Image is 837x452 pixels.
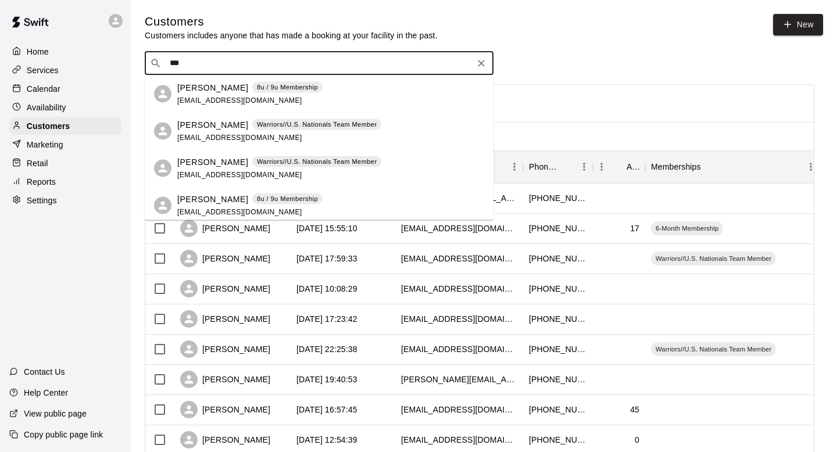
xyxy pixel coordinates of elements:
div: +15738645114 [529,343,587,355]
div: [PERSON_NAME] [180,340,270,358]
div: aricbremer@gmail.com [401,313,517,325]
div: annegregstonnichols@gmail.com [401,343,517,355]
p: Settings [27,195,57,206]
h5: Customers [145,14,438,30]
div: +15738816395 [529,223,587,234]
p: View public page [24,408,87,419]
span: Warriors//U.S. Nationals Team Member [651,345,776,354]
div: Sarah Reid [154,123,171,140]
div: amynicolemahoney@hotmail.com [401,374,517,385]
p: Availability [27,102,66,113]
div: 2025-09-02 19:40:53 [296,374,357,385]
a: Reports [9,173,121,191]
div: Phone Number [523,150,593,183]
span: [EMAIL_ADDRESS][DOMAIN_NAME] [177,96,302,104]
div: Reid Holliday [154,160,171,177]
p: Retail [27,157,48,169]
button: Menu [802,158,820,175]
p: Copy public page link [24,429,103,440]
p: Help Center [24,387,68,399]
button: Menu [506,158,523,175]
div: Age [627,150,639,183]
p: Reports [27,176,56,188]
div: michaelcarrozza@comcast.net [401,434,517,446]
a: Services [9,62,121,79]
div: 17 [630,223,639,234]
span: Warriors//U.S. Nationals Team Member [651,254,776,263]
button: Menu [593,158,610,175]
p: Services [27,64,59,76]
div: 2025-09-02 12:54:39 [296,434,357,446]
div: Age [593,150,645,183]
button: Sort [559,159,575,175]
p: Customers [27,120,70,132]
span: 6-Month Membership [651,224,723,233]
p: [PERSON_NAME] [177,119,248,131]
p: [PERSON_NAME] [177,193,248,205]
div: tonypalmer021@gmail.com [401,283,517,295]
div: [PERSON_NAME] [180,401,270,418]
a: Settings [9,192,121,209]
div: 2025-09-06 10:08:29 [296,283,357,295]
a: Marketing [9,136,121,153]
div: 2025-09-08 15:55:10 [296,223,357,234]
div: [PERSON_NAME] [180,280,270,297]
div: Warriors//U.S. Nationals Team Member [651,342,776,356]
div: 2025-09-02 16:57:45 [296,404,357,415]
div: +15733247431 [529,313,587,325]
div: Lauren Reisenauer [154,85,171,103]
div: [PERSON_NAME] [180,431,270,449]
div: Search customers by name or email [145,52,493,75]
p: Calendar [27,83,60,95]
div: +15732301342 [529,253,587,264]
a: Calendar [9,80,121,98]
p: 8u / 9u Membership [257,82,318,92]
div: +15738086025 [529,374,587,385]
button: Clear [473,55,489,71]
div: 2025-09-04 17:23:42 [296,313,357,325]
div: +15733566086 [529,192,587,204]
div: 0 [635,434,639,446]
div: 45 [630,404,639,415]
div: Phone Number [529,150,559,183]
p: [PERSON_NAME] [177,156,248,168]
div: mnparker5@gmail.com [401,253,517,264]
a: Home [9,43,121,60]
div: [PERSON_NAME] [180,371,270,388]
div: 2025-09-03 22:25:38 [296,343,357,355]
p: Customers includes anyone that has made a booking at your facility in the past. [145,30,438,41]
div: 6-Month Membership [651,221,723,235]
p: Warriors//U.S. Nationals Team Member [257,120,377,130]
p: Contact Us [24,366,65,378]
span: [EMAIL_ADDRESS][DOMAIN_NAME] [177,170,302,178]
div: [PERSON_NAME] [180,310,270,328]
div: Warriors//U.S. Nationals Team Member [651,252,776,266]
div: [PERSON_NAME] [180,220,270,237]
a: Customers [9,117,121,135]
span: [EMAIL_ADDRESS][DOMAIN_NAME] [177,133,302,141]
button: Sort [610,159,627,175]
div: [PERSON_NAME] [180,250,270,267]
div: terillbean@yahoo.com [401,223,517,234]
p: Warriors//U.S. Nationals Team Member [257,157,377,167]
a: Availability [9,99,121,116]
div: Email [395,150,523,183]
button: Menu [575,158,593,175]
div: Memberships [651,150,701,183]
div: +15733098921 [529,283,587,295]
span: [EMAIL_ADDRESS][DOMAIN_NAME] [177,207,302,216]
a: Retail [9,155,121,172]
a: New [773,14,823,35]
p: Marketing [27,139,63,150]
div: Nolan Reisenauer [154,197,171,214]
div: Memberships [645,150,820,183]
